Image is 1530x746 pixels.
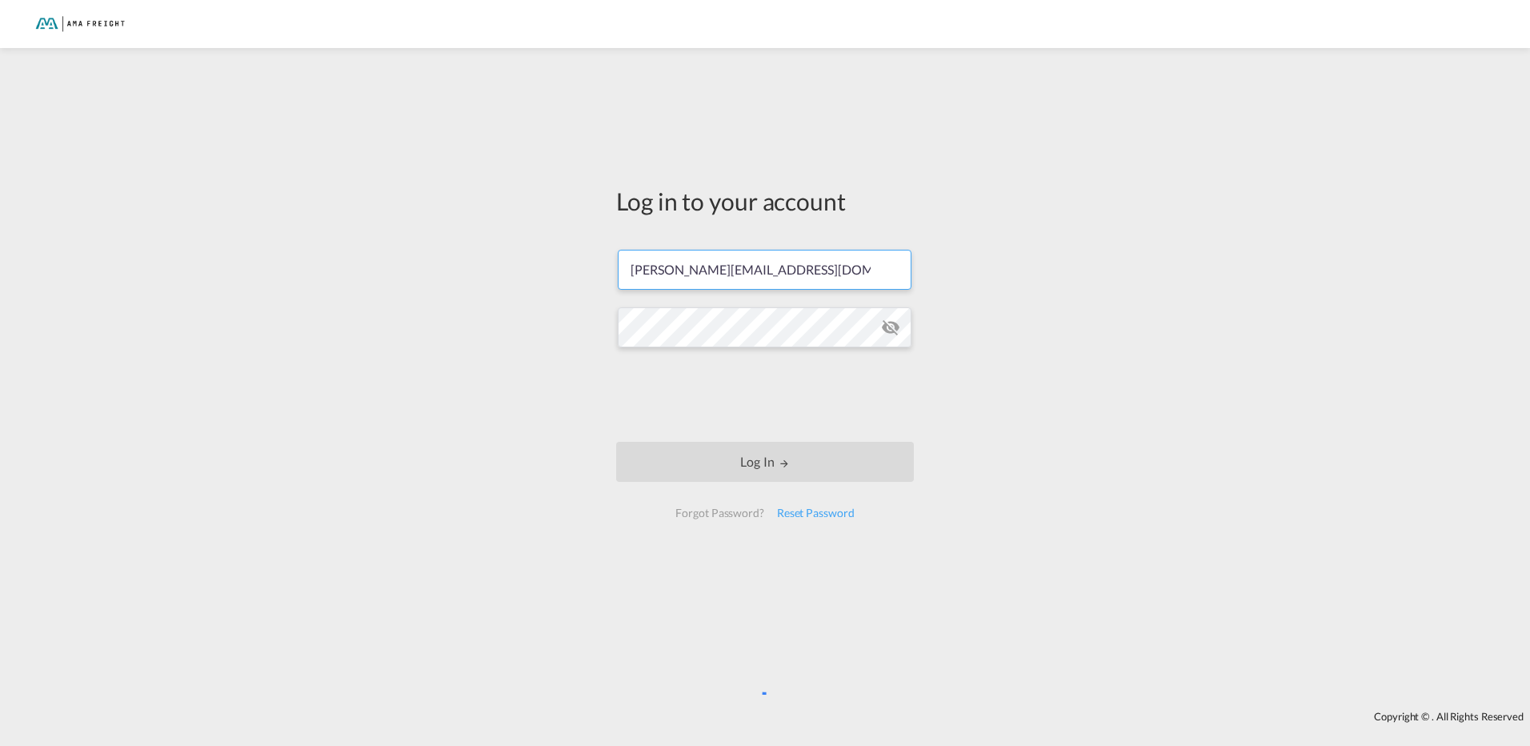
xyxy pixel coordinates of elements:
input: Enter email/phone number [618,250,911,290]
iframe: reCAPTCHA [643,363,887,426]
button: LOGIN [616,442,914,482]
md-icon: icon-eye-off [881,318,900,337]
div: Reset Password [771,499,861,527]
div: Log in to your account [616,184,914,218]
div: Forgot Password? [669,499,770,527]
img: f843cad07f0a11efa29f0335918cc2fb.png [24,6,132,42]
